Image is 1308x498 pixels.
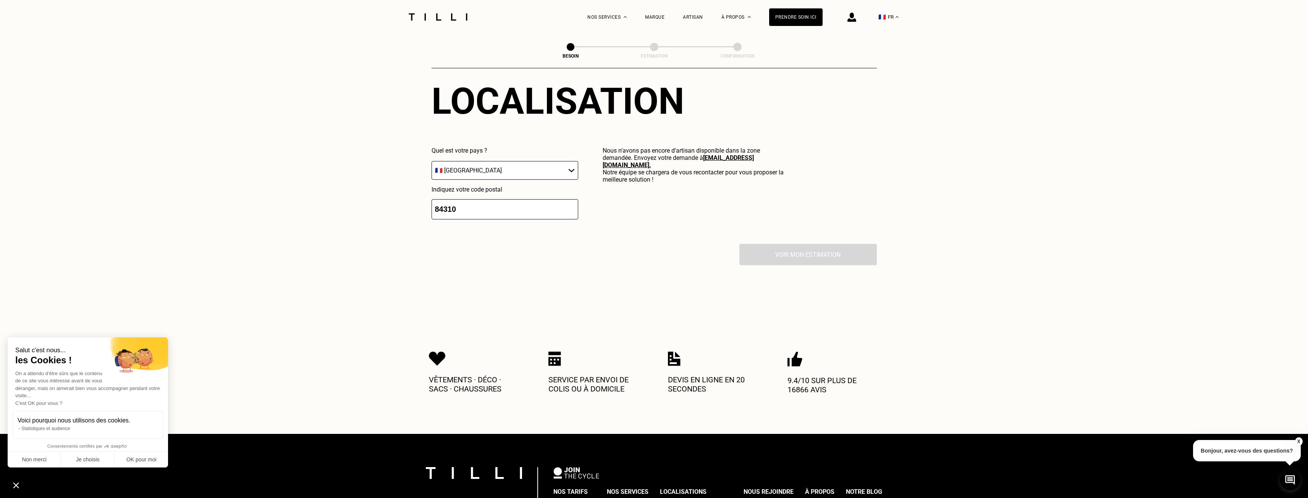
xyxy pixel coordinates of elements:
img: Icon [668,351,681,366]
a: [EMAIL_ADDRESS][DOMAIN_NAME]. [603,154,754,169]
p: Service par envoi de colis ou à domicile [548,375,640,393]
p: Quel est votre pays ? [432,147,578,154]
div: Nos tarifs [553,486,588,498]
div: Notre blog [846,486,882,498]
img: Icon [787,351,802,367]
div: Estimation [616,53,692,59]
div: Localisations [660,486,707,498]
img: menu déroulant [896,16,899,18]
a: Marque [645,15,665,20]
img: Menu déroulant à propos [748,16,751,18]
p: Nous n‘avons pas encore d‘artisan disponible dans la zone demandée. Envoyez votre demande à Notre... [603,147,785,183]
span: 🇫🇷 [878,13,886,21]
img: logo Join The Cycle [553,467,599,479]
img: Logo du service de couturière Tilli [406,13,470,21]
input: 75001 or 69008 [432,199,578,219]
img: Icon [429,351,446,366]
div: Nos services [607,486,648,498]
a: Artisan [683,15,703,20]
div: Besoin [532,53,609,59]
div: Nous rejoindre [744,486,794,498]
img: Menu déroulant [624,16,627,18]
p: Vêtements · Déco · Sacs · Chaussures [429,375,521,393]
button: X [1295,437,1302,446]
img: logo Tilli [426,467,522,479]
p: 9.4/10 sur plus de 16866 avis [787,376,879,394]
p: Devis en ligne en 20 secondes [668,375,760,393]
div: Localisation [432,80,785,122]
div: À propos [805,486,834,498]
p: Indiquez votre code postal [432,186,578,193]
img: icône connexion [847,13,856,22]
a: Prendre soin ici [769,8,823,26]
div: Confirmation [699,53,776,59]
p: Bonjour, avez-vous des questions? [1193,440,1301,461]
img: Icon [548,351,561,366]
